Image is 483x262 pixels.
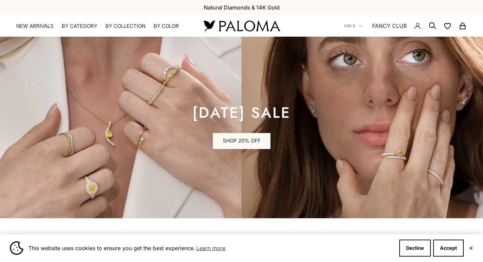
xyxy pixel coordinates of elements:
summary: By Category [62,23,97,30]
a: Learn more [195,243,226,253]
span: USD $ [344,23,355,29]
summary: By Color [154,23,179,30]
summary: By Collection [105,23,145,30]
a: SHOP 20% OFF [213,133,270,149]
span: This website uses cookies to ensure you get the best experience. [28,243,394,253]
nav: Secondary navigation [344,15,467,37]
button: Accept [433,240,464,257]
button: Close [469,246,473,250]
button: Decline [399,240,431,257]
p: Natural Diamonds & 14K Gold [204,3,280,12]
nav: Primary navigation [16,23,187,30]
a: NEW ARRIVALS [16,23,54,30]
img: Cookie banner [10,241,23,255]
a: FANCY CLUB [372,21,407,30]
button: USD $ [344,23,362,29]
p: [DATE] sale [193,106,291,119]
